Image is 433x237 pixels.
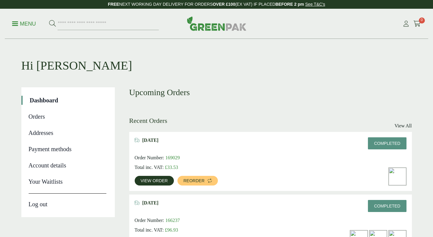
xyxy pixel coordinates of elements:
span: Total inc. VAT: [135,227,164,232]
i: My Account [402,21,410,27]
bdi: 96.93 [165,227,178,232]
span: [DATE] [142,200,158,206]
span: [DATE] [142,137,158,143]
span: Completed [374,204,400,208]
span: 169029 [165,155,180,160]
strong: BEFORE 2 pm [275,2,304,7]
a: See T&C's [305,2,325,7]
span: Completed [374,141,400,146]
span: Order Number: [135,218,164,223]
a: Orders [29,112,106,121]
a: Payment methods [29,145,106,154]
img: IMG_5942-Large-300x200.jpg [389,168,406,185]
span: View order [141,179,168,183]
a: 0 [413,19,421,28]
h3: Recent Orders [129,117,167,125]
a: Menu [12,20,36,26]
strong: OVER £100 [213,2,235,7]
span: Reorder [184,179,205,183]
a: Log out [29,193,106,209]
span: £ [165,165,167,170]
span: £ [165,227,167,232]
a: Addresses [29,128,106,137]
a: Dashboard [30,96,106,105]
span: 166237 [165,218,180,223]
a: Reorder [177,176,218,186]
a: View All [394,122,412,129]
a: Account details [29,161,106,170]
i: Cart [413,21,421,27]
a: View order [135,176,174,186]
h1: Hi [PERSON_NAME] [21,39,412,73]
p: Menu [12,20,36,27]
bdi: 33.53 [165,165,178,170]
strong: FREE [108,2,119,7]
a: Your Waitlists [29,177,106,186]
img: GreenPak Supplies [187,16,246,31]
h3: Upcoming Orders [129,87,412,98]
span: Order Number: [135,155,164,160]
span: 0 [419,17,425,23]
span: Total inc. VAT: [135,165,164,170]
